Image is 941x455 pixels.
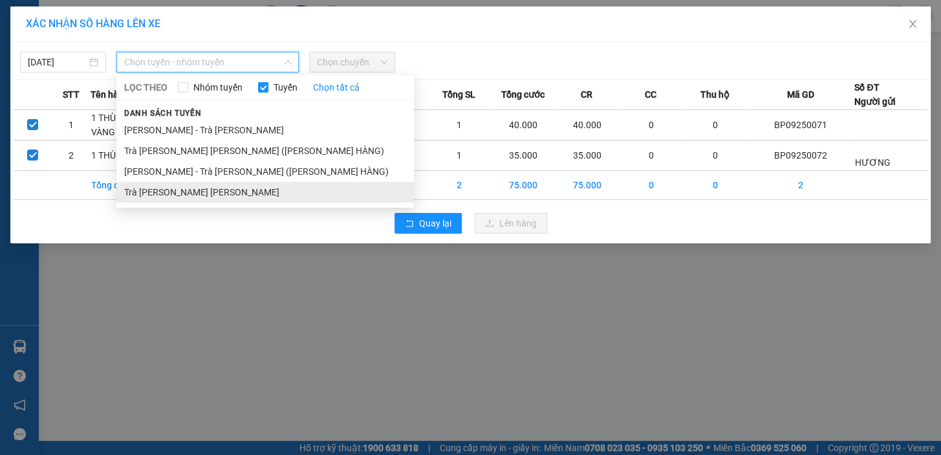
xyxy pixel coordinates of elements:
[619,140,683,171] td: 0
[491,110,555,140] td: 40.000
[5,43,189,68] p: NHẬN:
[619,110,683,140] td: 0
[855,157,891,168] span: HƯƠNG
[419,216,451,230] span: Quay lại
[91,110,155,140] td: 1 THÙNG MÚT VÀNG
[907,19,918,29] span: close
[427,110,491,140] td: 1
[747,171,854,200] td: 2
[683,140,747,171] td: 0
[116,182,414,203] li: Trà [PERSON_NAME] [PERSON_NAME]
[124,80,168,94] span: LỌC THEO
[124,52,291,72] span: Chọn tuyến - nhóm tuyến
[405,219,414,229] span: rollback
[619,171,683,200] td: 0
[116,161,414,182] li: [PERSON_NAME] - Trà [PERSON_NAME] ([PERSON_NAME] HÀNG)
[491,171,555,200] td: 75.000
[91,140,155,171] td: 1 THÙNG NHỎ
[555,110,619,140] td: 40.000
[63,87,80,102] span: STT
[91,171,155,200] td: Tổng cộng
[52,110,90,140] td: 1
[427,140,491,171] td: 1
[683,110,747,140] td: 0
[442,87,475,102] span: Tổng SL
[116,107,209,119] span: Danh sách tuyến
[475,213,547,234] button: uploadLên hàng
[69,70,96,82] span: TRÂN
[854,80,896,109] div: Số ĐT Người gửi
[34,84,54,96] span: GẤP
[126,25,166,38] span: HƯƠNG
[317,52,387,72] span: Chọn chuyến
[27,25,166,38] span: VP [PERSON_NAME] -
[501,87,545,102] span: Tổng cước
[268,80,303,94] span: Tuyến
[786,87,814,102] span: Mã GD
[43,7,150,19] strong: BIÊN NHẬN GỬI HÀNG
[645,87,656,102] span: CC
[747,140,854,171] td: BP09250072
[683,171,747,200] td: 0
[5,25,189,38] p: GỬI:
[700,87,729,102] span: Thu hộ
[116,140,414,161] li: Trà [PERSON_NAME] [PERSON_NAME] ([PERSON_NAME] HÀNG)
[427,171,491,200] td: 2
[5,70,96,82] span: 0708568678 -
[188,80,248,94] span: Nhóm tuyến
[91,87,129,102] span: Tên hàng
[894,6,931,43] button: Close
[116,120,414,140] li: [PERSON_NAME] - Trà [PERSON_NAME]
[555,171,619,200] td: 75.000
[5,84,54,96] span: GIAO:
[747,110,854,140] td: BP09250071
[52,140,90,171] td: 2
[491,140,555,171] td: 35.000
[284,58,292,66] span: down
[581,87,592,102] span: CR
[395,213,462,234] button: rollbackQuay lại
[5,43,130,68] span: VP [PERSON_NAME] ([GEOGRAPHIC_DATA])
[555,140,619,171] td: 35.000
[313,80,360,94] a: Chọn tất cả
[28,55,87,69] input: 14/09/2025
[26,17,160,30] span: XÁC NHẬN SỐ HÀNG LÊN XE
